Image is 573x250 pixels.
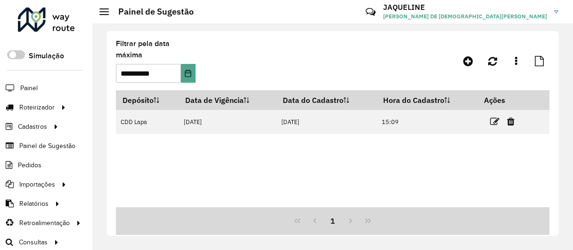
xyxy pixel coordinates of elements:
[490,115,499,128] a: Editar
[19,237,48,247] span: Consultas
[324,212,342,230] button: 1
[276,90,377,110] th: Data do Cadastro
[19,102,55,112] span: Roteirizador
[360,2,381,22] a: Contato Rápido
[181,64,195,83] button: Choose Date
[19,199,49,209] span: Relatórios
[383,12,547,21] span: [PERSON_NAME] DE [DEMOGRAPHIC_DATA][PERSON_NAME]
[116,38,196,61] label: Filtrar pela data máxima
[377,90,477,110] th: Hora do Cadastro
[179,90,276,110] th: Data de Vigência
[19,180,55,189] span: Importações
[383,3,547,12] h3: JAQUELINE
[478,90,534,110] th: Ações
[109,7,194,17] h2: Painel de Sugestão
[116,90,179,110] th: Depósito
[507,115,515,128] a: Excluir
[179,110,276,134] td: [DATE]
[276,110,377,134] td: [DATE]
[18,160,41,170] span: Pedidos
[377,110,477,134] td: 15:09
[29,50,64,62] label: Simulação
[18,122,47,132] span: Cadastros
[19,218,70,228] span: Retroalimentação
[20,83,38,93] span: Painel
[116,110,179,134] td: CDD Lapa
[19,141,75,151] span: Painel de Sugestão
